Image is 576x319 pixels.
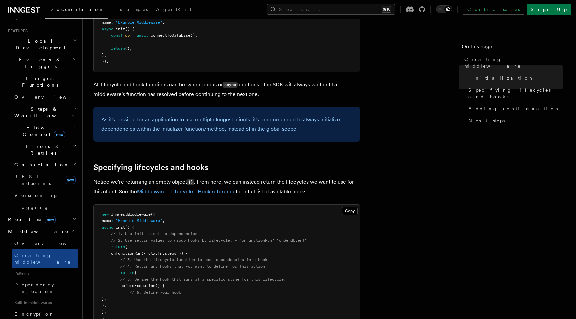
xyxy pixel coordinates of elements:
a: Overview [12,91,78,103]
a: Adding configuration [466,103,563,115]
span: await [137,33,148,38]
a: Creating middleware [462,53,563,72]
a: Sign Up [527,4,571,15]
span: Flow Control [12,124,73,138]
a: Documentation [45,2,108,19]
span: Examples [112,7,148,12]
h4: On this page [462,43,563,53]
p: All lifecycle and hook functions can be synchronous or functions - the SDK will always wait until... [93,80,360,99]
span: (); [190,33,197,38]
span: name [102,218,111,223]
a: Examples [108,2,152,18]
span: Documentation [49,7,104,12]
span: "Example Middleware" [116,20,162,25]
span: name [102,20,111,25]
span: : [111,218,113,223]
span: Dependency Injection [14,282,54,294]
span: steps }) { [165,251,188,256]
a: Dependency Injection [12,279,78,297]
span: () { [125,27,134,31]
a: Initialization [466,72,563,84]
span: Adding configuration [468,105,560,112]
span: Inngest Functions [5,75,72,88]
span: Overview [14,94,83,100]
span: Errors & Retries [12,143,72,156]
span: // 3. Use the lifecycle function to pass dependencies into hooks [120,257,270,262]
span: fn [158,251,162,256]
span: } [102,53,104,57]
span: }); [102,59,109,64]
span: Creating middleware [464,56,563,69]
a: Overview [12,237,78,249]
span: const [111,33,123,38]
code: async [223,82,237,88]
span: return [111,244,125,249]
span: connectToDatabase [151,33,190,38]
span: , [162,218,165,223]
span: AgentKit [156,7,191,12]
span: // 5. Define the hook that runs at a specific stage for this lifecycle. [120,277,286,282]
span: , [104,296,106,301]
button: Realtimenew [5,213,78,225]
span: new [45,216,56,223]
button: Local Development [5,35,78,54]
span: new [65,176,76,184]
span: , [155,251,158,256]
p: Notice we're returning an empty object . From here, we can instead return the lifecycles we want ... [93,177,360,196]
span: onFunctionRun [111,251,141,256]
a: Creating middleware [12,249,78,268]
span: , [104,53,106,57]
span: init [116,225,125,230]
button: Steps & Workflows [12,103,78,122]
span: Middleware [5,228,69,235]
span: init [116,27,125,31]
p: As it's possible for an application to use multiple Inngest clients, it's recommended to always i... [101,115,352,134]
a: Specifying lifecycles and hooks [466,84,563,103]
a: REST Endpointsnew [12,171,78,189]
span: // 4. Return any hooks that you want to define for this action [120,264,265,269]
span: , [162,251,165,256]
span: new [102,212,109,217]
span: { [125,244,127,249]
span: }; [102,303,106,308]
button: Events & Triggers [5,54,78,72]
a: Contact sales [463,4,524,15]
span: Features [5,28,28,34]
span: Events & Triggers [5,56,73,70]
a: Versioning [12,189,78,201]
span: beforeExecution [120,283,155,288]
kbd: ⌘K [382,6,391,13]
span: // 1. Use init to set up dependencies [111,231,197,236]
button: Flow Controlnew [12,122,78,140]
span: Initialization [468,75,534,81]
span: async [102,225,113,230]
a: Specifying lifecycles and hooks [93,163,208,172]
a: AgentKit [152,2,195,18]
span: return [111,46,125,51]
button: Inngest Functions [5,72,78,91]
span: Logging [14,205,49,210]
span: () { [155,283,165,288]
span: Versioning [14,193,58,198]
span: return [120,270,134,275]
button: Errors & Retries [12,140,78,159]
span: Specifying lifecycles and hooks [468,87,563,100]
a: Next steps [466,115,563,127]
span: Overview [14,241,83,246]
span: Patterns [12,268,78,279]
span: ({ ctx [141,251,155,256]
span: : [111,20,113,25]
span: // 6. Define your hook [130,290,181,295]
span: Creating middleware [14,253,71,265]
span: Realtime [5,216,56,223]
span: = [132,33,134,38]
div: Inngest Functions [5,91,78,213]
span: , [104,309,106,314]
span: Cancellation [12,161,69,168]
span: Steps & Workflows [12,106,74,119]
span: } [102,296,104,301]
span: new [54,131,65,138]
button: Cancellation [12,159,78,171]
button: Search...⌘K [267,4,395,15]
span: ({ [151,212,155,217]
